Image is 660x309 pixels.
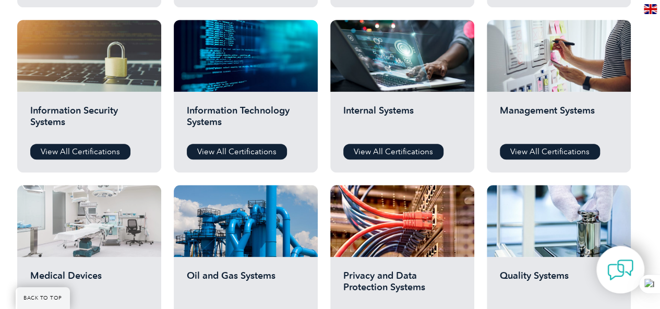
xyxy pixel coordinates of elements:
[187,105,305,136] h2: Information Technology Systems
[607,257,633,283] img: contact-chat.png
[30,270,148,301] h2: Medical Devices
[343,105,461,136] h2: Internal Systems
[644,4,657,14] img: en
[500,144,600,159] a: View All Certifications
[187,144,287,159] a: View All Certifications
[343,144,443,159] a: View All Certifications
[30,144,130,159] a: View All Certifications
[500,270,618,301] h2: Quality Systems
[187,270,305,301] h2: Oil and Gas Systems
[343,270,461,301] h2: Privacy and Data Protection Systems
[30,105,148,136] h2: Information Security Systems
[16,287,70,309] a: BACK TO TOP
[500,105,618,136] h2: Management Systems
